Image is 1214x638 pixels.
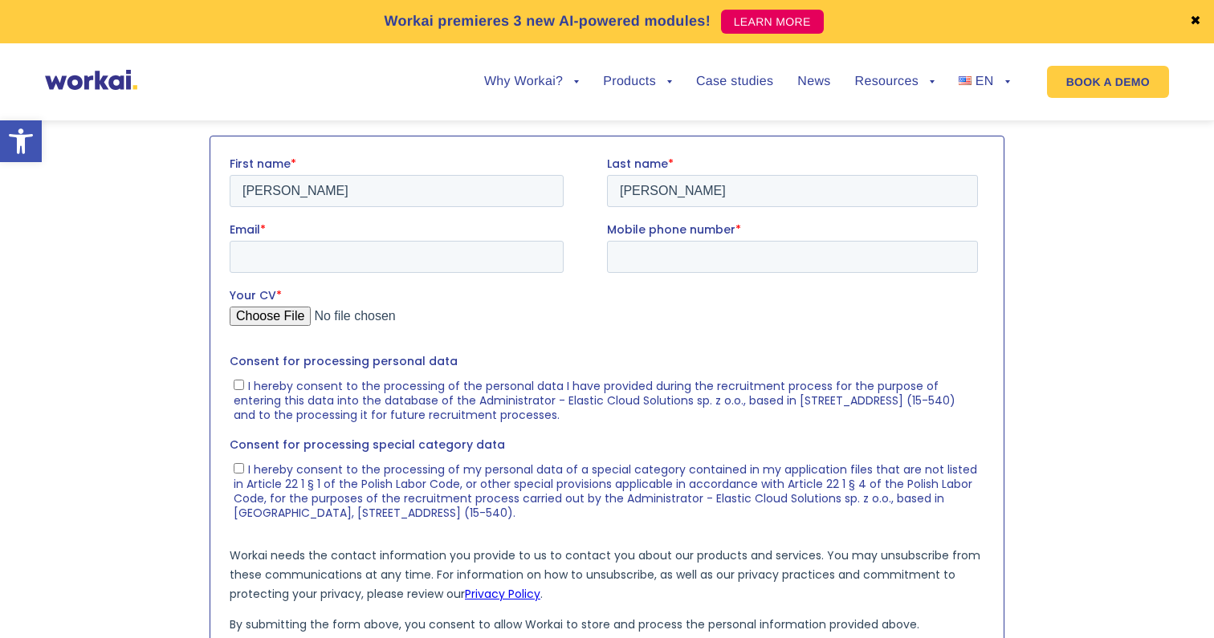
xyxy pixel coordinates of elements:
[384,10,711,32] p: Workai premieres 3 new AI-powered modules!
[603,75,672,88] a: Products
[1047,66,1169,98] a: BOOK A DEMO
[696,75,773,88] a: Case studies
[484,75,579,88] a: Why Workai?
[721,10,824,34] a: LEARN MORE
[797,75,830,88] a: News
[976,75,994,88] span: EN
[235,430,311,446] a: Privacy Policy
[855,75,935,88] a: Resources
[1190,15,1201,28] a: ✖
